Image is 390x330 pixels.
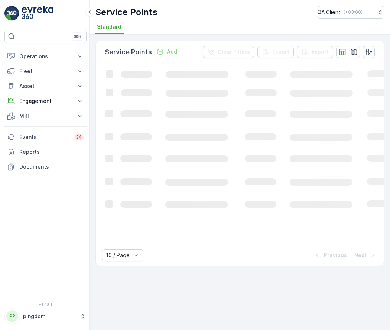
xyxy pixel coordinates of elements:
[312,48,329,56] p: Import
[4,79,87,94] button: Asset
[313,251,348,260] button: Previous
[23,313,76,320] p: pingdom
[76,134,82,140] p: 34
[19,82,72,90] p: Asset
[19,97,72,105] p: Engagement
[4,302,87,307] span: v 1.48.1
[74,33,81,39] p: ⌘B
[19,133,70,141] p: Events
[22,6,53,21] img: logo_light-DOdMpM7g.png
[4,130,87,145] a: Events34
[97,23,121,30] span: Standard
[324,252,347,259] p: Previous
[4,94,87,109] button: Engagement
[19,53,72,60] p: Operations
[19,148,84,156] p: Reports
[203,46,254,58] button: Clear Filters
[105,47,152,57] p: Service Points
[4,308,87,324] button: PPpingdom
[19,112,72,120] p: MRF
[317,9,341,16] p: QA Client
[344,9,363,15] p: ( +03:00 )
[257,46,294,58] button: Export
[354,252,367,259] p: Next
[6,310,18,322] div: PP
[167,48,177,55] p: Add
[4,6,19,21] img: logo
[218,48,250,56] p: Clear Filters
[153,47,180,56] button: Add
[4,159,87,174] a: Documents
[19,163,84,171] p: Documents
[272,48,289,56] p: Export
[354,251,378,260] button: Next
[4,145,87,159] a: Reports
[297,46,333,58] button: Import
[317,6,384,19] button: QA Client(+03:00)
[4,109,87,123] button: MRF
[95,6,157,18] p: Service Points
[4,64,87,79] button: Fleet
[19,68,72,75] p: Fleet
[4,49,87,64] button: Operations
